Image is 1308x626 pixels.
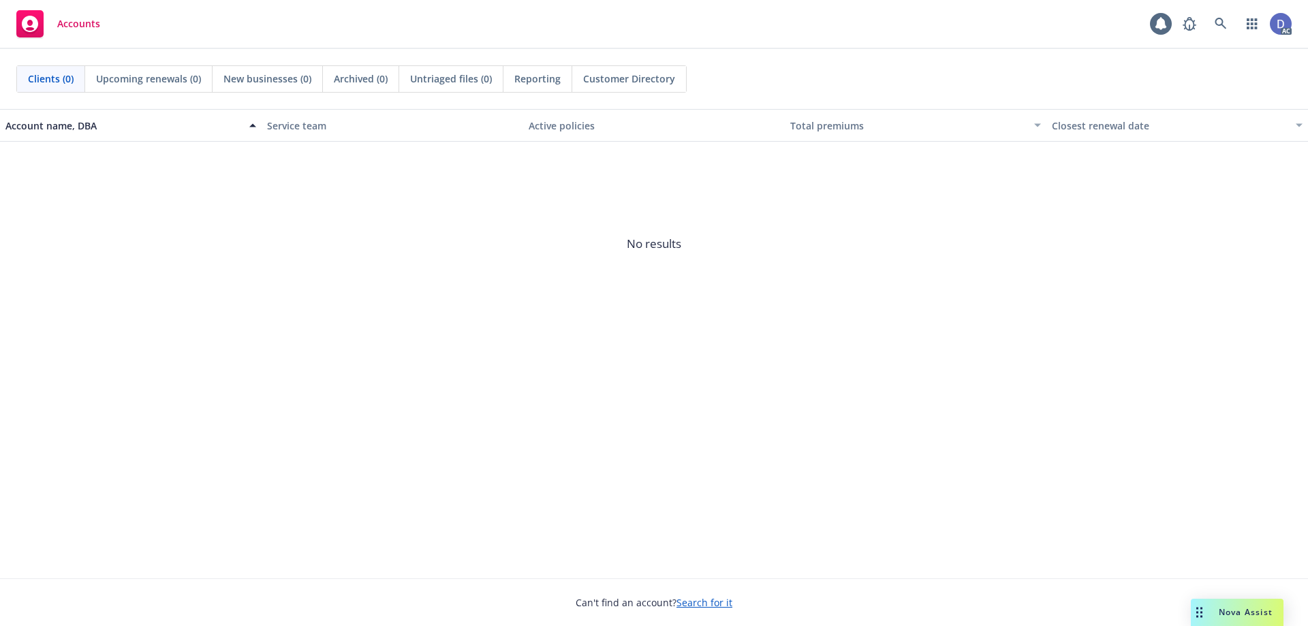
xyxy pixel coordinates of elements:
span: New businesses (0) [223,72,311,86]
a: Search for it [676,596,732,609]
div: Closest renewal date [1052,119,1288,133]
button: Nova Assist [1191,599,1283,626]
span: Accounts [57,18,100,29]
div: Account name, DBA [5,119,241,133]
span: Clients (0) [28,72,74,86]
span: Can't find an account? [576,595,732,610]
button: Service team [262,109,523,142]
span: Nova Assist [1219,606,1273,618]
button: Total premiums [785,109,1046,142]
span: Customer Directory [583,72,675,86]
div: Total premiums [790,119,1026,133]
div: Active policies [529,119,779,133]
button: Closest renewal date [1046,109,1308,142]
span: Archived (0) [334,72,388,86]
span: Reporting [514,72,561,86]
a: Switch app [1239,10,1266,37]
div: Service team [267,119,518,133]
a: Accounts [11,5,106,43]
a: Report a Bug [1176,10,1203,37]
span: Untriaged files (0) [410,72,492,86]
a: Search [1207,10,1234,37]
span: Upcoming renewals (0) [96,72,201,86]
img: photo [1270,13,1292,35]
button: Active policies [523,109,785,142]
div: Drag to move [1191,599,1208,626]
